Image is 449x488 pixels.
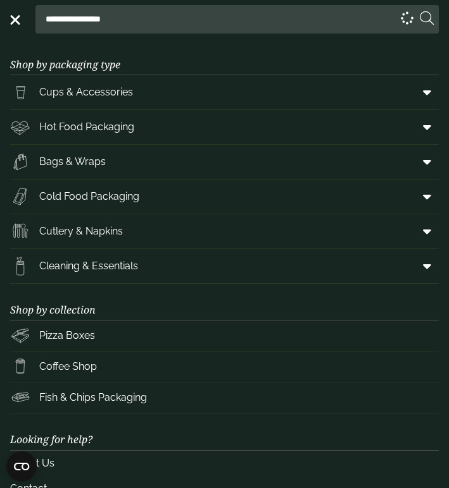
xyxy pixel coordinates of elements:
[10,214,439,248] a: Cutlery & Napkins
[39,154,106,169] span: Bags & Wraps
[10,284,439,320] h3: Shop by collection
[10,320,439,351] a: Pizza Boxes
[10,351,439,382] a: Coffee Shop
[10,413,439,450] h3: Looking for help?
[39,259,138,274] span: Cleaning & Essentials
[39,224,123,239] span: Cutlery & Napkins
[10,382,439,413] a: Fish & Chips Packaging
[6,451,37,482] button: Open CMP widget
[10,82,30,102] img: PintNhalf_cup.svg
[10,117,30,137] img: Deli_box.svg
[10,451,439,476] a: About Us
[39,390,147,405] span: Fish & Chips Packaging
[10,152,30,172] img: Paper_carriers.svg
[10,357,30,377] img: HotDrink_paperCup.svg
[10,387,30,408] img: FishNchip_box.svg
[10,39,439,75] h3: Shop by packaging type
[39,328,95,343] span: Pizza Boxes
[10,326,30,346] img: Pizza_boxes.svg
[10,256,30,276] img: open-wipe.svg
[39,189,139,204] span: Cold Food Packaging
[39,85,133,100] span: Cups & Accessories
[10,180,439,214] a: Cold Food Packaging
[10,75,439,109] a: Cups & Accessories
[39,119,134,135] span: Hot Food Packaging
[10,145,439,179] a: Bags & Wraps
[10,110,439,144] a: Hot Food Packaging
[10,249,439,283] a: Cleaning & Essentials
[10,186,30,207] img: Sandwich_box.svg
[39,359,97,374] span: Coffee Shop
[10,221,30,241] img: Cutlery.svg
